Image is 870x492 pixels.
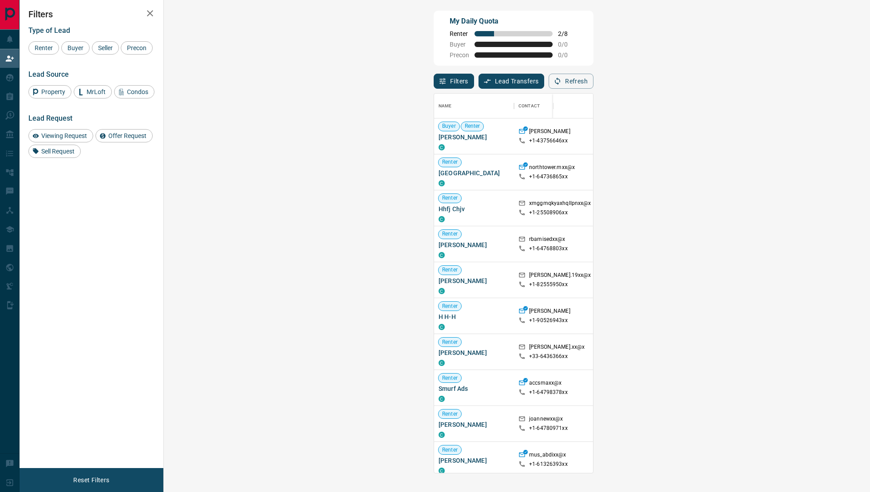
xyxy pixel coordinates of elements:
span: Smurf Ads [439,384,510,393]
div: Offer Request [95,129,153,142]
span: [PERSON_NAME] [439,420,510,429]
p: mus_abdixx@x [529,451,566,461]
div: condos.ca [439,216,445,222]
p: +33- 6436366xx [529,353,568,360]
p: rbamisedxx@x [529,236,565,245]
span: [PERSON_NAME] [439,456,510,465]
button: Reset Filters [67,472,115,488]
div: Viewing Request [28,129,93,142]
span: Buyer [439,122,459,130]
span: [PERSON_NAME] [439,348,510,357]
span: Renter [461,122,484,130]
p: +1- 64780971xx [529,425,568,432]
span: Renter [439,230,461,238]
span: [PERSON_NAME] [439,133,510,142]
p: +1- 64768803xx [529,245,568,252]
span: 2 / 8 [558,30,577,37]
p: +1- 64736865xx [529,173,568,181]
div: Seller [92,41,119,55]
p: xmggmqkyaxhqllpnxx@x [529,200,591,209]
span: Renter [439,303,461,310]
p: +1- 43756646xx [529,137,568,145]
span: Buyer [450,41,469,48]
div: condos.ca [439,252,445,258]
span: Buyer [64,44,87,51]
span: [GEOGRAPHIC_DATA] [439,169,510,177]
span: Viewing Request [38,132,90,139]
div: condos.ca [439,432,445,438]
p: joannewxx@x [529,415,563,425]
div: Renter [28,41,59,55]
div: Name [439,94,452,118]
span: Lead Source [28,70,69,79]
span: Renter [439,266,461,274]
span: 0 / 0 [558,41,577,48]
span: Lead Request [28,114,72,122]
span: Renter [439,374,461,382]
span: [PERSON_NAME] [439,276,510,285]
div: MrLoft [74,85,112,98]
span: 0 / 0 [558,51,577,59]
span: Type of Lead [28,26,70,35]
p: [PERSON_NAME] [529,307,570,317]
h2: Filters [28,9,154,20]
div: condos.ca [439,396,445,402]
div: Property [28,85,71,98]
p: +1- 90526943xx [529,317,568,324]
button: Lead Transfers [478,74,545,89]
span: Renter [439,158,461,166]
button: Refresh [549,74,593,89]
span: MrLoft [83,88,109,95]
span: Hhfj Chjv [439,205,510,213]
p: My Daily Quota [450,16,577,27]
div: Condos [114,85,154,98]
p: [PERSON_NAME] [529,128,570,137]
button: Filters [434,74,474,89]
span: Renter [439,194,461,202]
span: Offer Request [105,132,150,139]
p: [PERSON_NAME].xx@x [529,343,585,353]
span: Renter [439,446,461,454]
div: Contact [518,94,540,118]
div: condos.ca [439,360,445,366]
div: condos.ca [439,180,445,186]
span: Renter [450,30,469,37]
div: condos.ca [439,468,445,474]
span: Condos [124,88,151,95]
div: condos.ca [439,144,445,150]
span: Renter [439,338,461,346]
div: Precon [121,41,153,55]
span: [PERSON_NAME] [439,240,510,249]
div: Name [434,94,514,118]
span: Precon [450,51,469,59]
span: Precon [124,44,150,51]
p: +1- 25508906xx [529,209,568,216]
div: Contact [514,94,585,118]
div: Sell Request [28,145,81,158]
div: condos.ca [439,288,445,294]
span: H H-H [439,312,510,321]
p: accsmaxx@x [529,379,562,389]
p: +1- 64798378xx [529,389,568,396]
p: +1- 61326393xx [529,461,568,468]
span: Sell Request [38,148,78,155]
span: Renter [32,44,56,51]
div: Buyer [61,41,90,55]
span: Property [38,88,68,95]
p: [PERSON_NAME].19xx@x [529,272,591,281]
p: northtower.mxx@x [529,164,575,173]
p: +1- 82555950xx [529,281,568,288]
span: Renter [439,410,461,418]
span: Seller [95,44,116,51]
div: condos.ca [439,324,445,330]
